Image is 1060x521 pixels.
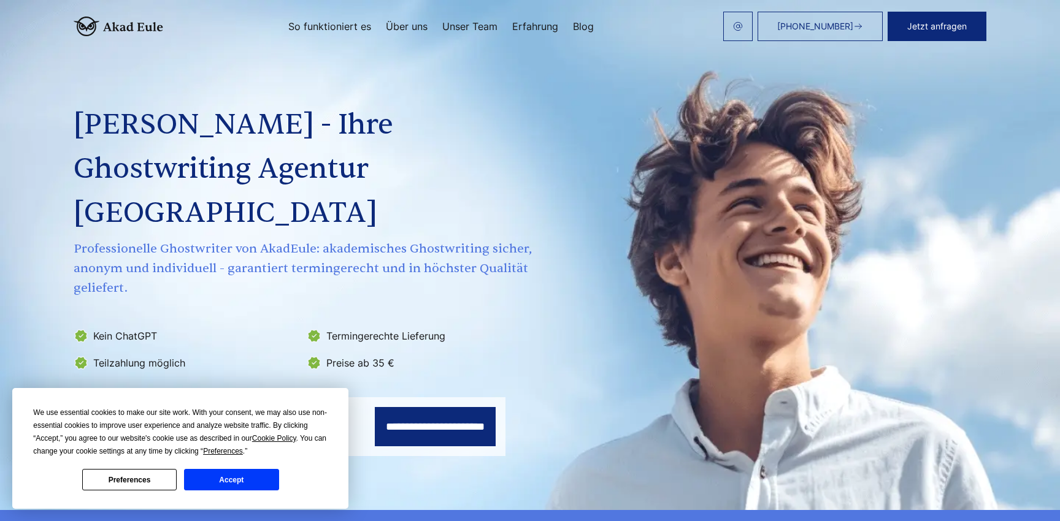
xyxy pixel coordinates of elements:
h1: [PERSON_NAME] - Ihre Ghostwriting Agentur [GEOGRAPHIC_DATA] [74,103,535,235]
span: Cookie Policy [252,434,296,443]
span: Professionelle Ghostwriter von AkadEule: akademisches Ghostwriting sicher, anonym und individuell... [74,239,535,298]
button: Jetzt anfragen [888,12,986,41]
button: Preferences [82,469,177,490]
a: Über uns [386,21,428,31]
a: [PHONE_NUMBER] [758,12,883,41]
li: Teilzahlung möglich [74,353,299,373]
li: Kein ChatGPT [74,326,299,346]
span: [PHONE_NUMBER] [777,21,853,31]
img: email [733,21,743,31]
li: Preise ab 35 € [307,353,532,373]
button: Accept [184,469,278,490]
img: logo [74,17,163,36]
div: We use essential cookies to make our site work. With your consent, we may also use non-essential ... [33,406,328,458]
a: Blog [573,21,594,31]
span: Preferences [203,447,243,455]
a: Erfahrung [512,21,558,31]
div: Cookie Consent Prompt [12,388,348,509]
a: Unser Team [442,21,497,31]
li: Termingerechte Lieferung [307,326,532,346]
a: So funktioniert es [288,21,371,31]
